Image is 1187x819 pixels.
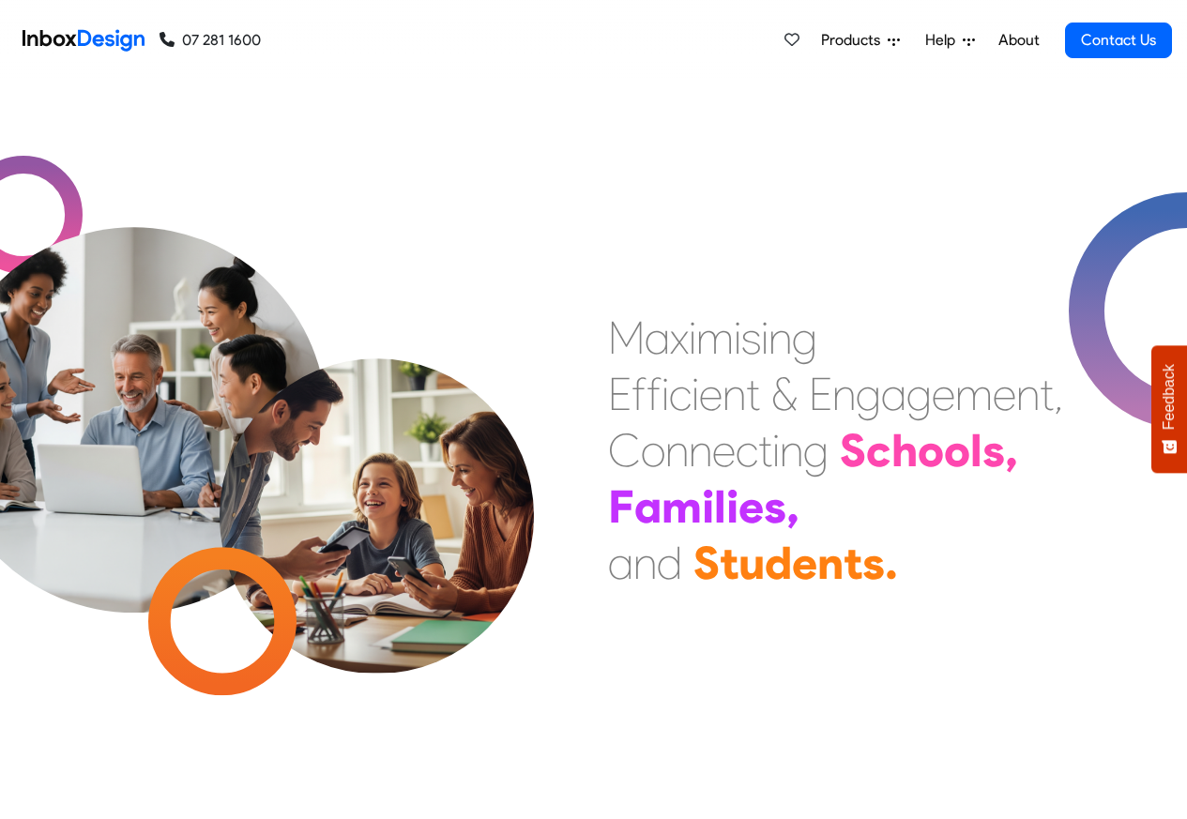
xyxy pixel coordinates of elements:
div: i [702,478,714,535]
div: e [712,422,736,478]
div: g [906,366,932,422]
div: n [665,422,689,478]
div: . [885,535,898,591]
a: Products [814,22,907,59]
span: Feedback [1161,364,1178,430]
div: n [1016,366,1040,422]
div: a [881,366,906,422]
div: s [982,422,1005,478]
div: n [769,310,792,366]
div: n [817,535,844,591]
span: Help [925,29,963,52]
div: & [771,366,798,422]
div: e [792,535,817,591]
div: h [891,422,918,478]
div: S [693,535,720,591]
div: u [738,535,765,591]
div: C [608,422,641,478]
div: g [792,310,817,366]
div: E [608,366,632,422]
a: 07 281 1600 [160,29,261,52]
div: n [633,535,657,591]
div: m [955,366,993,422]
a: Contact Us [1065,23,1172,58]
div: , [1054,366,1063,422]
span: Products [821,29,888,52]
img: parents_with_child.png [180,281,573,674]
div: f [647,366,662,422]
div: S [840,422,866,478]
div: t [746,366,760,422]
a: Help [918,22,982,59]
button: Feedback - Show survey [1151,345,1187,473]
div: n [780,422,803,478]
div: o [641,422,665,478]
div: a [634,478,662,535]
div: s [862,535,885,591]
div: o [918,422,944,478]
div: f [632,366,647,422]
div: F [608,478,634,535]
div: e [932,366,955,422]
div: M [608,310,645,366]
div: l [970,422,982,478]
div: c [736,422,758,478]
div: n [689,422,712,478]
div: t [1040,366,1054,422]
div: a [608,535,633,591]
div: , [1005,422,1018,478]
div: g [856,366,881,422]
div: E [809,366,832,422]
div: t [844,535,862,591]
div: Maximising Efficient & Engagement, Connecting Schools, Families, and Students. [608,310,1063,591]
a: About [993,22,1044,59]
div: a [645,310,670,366]
div: x [670,310,689,366]
div: t [758,422,772,478]
div: s [764,478,786,535]
div: n [723,366,746,422]
div: , [786,478,799,535]
div: s [741,310,761,366]
div: l [714,478,726,535]
div: n [832,366,856,422]
div: i [761,310,769,366]
div: e [699,366,723,422]
div: g [803,422,829,478]
div: i [726,478,738,535]
div: i [734,310,741,366]
div: t [720,535,738,591]
div: d [657,535,682,591]
div: d [765,535,792,591]
div: i [662,366,669,422]
div: e [993,366,1016,422]
div: e [738,478,764,535]
div: c [866,422,891,478]
div: m [662,478,702,535]
div: o [944,422,970,478]
div: m [696,310,734,366]
div: i [772,422,780,478]
div: i [689,310,696,366]
div: i [692,366,699,422]
div: c [669,366,692,422]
